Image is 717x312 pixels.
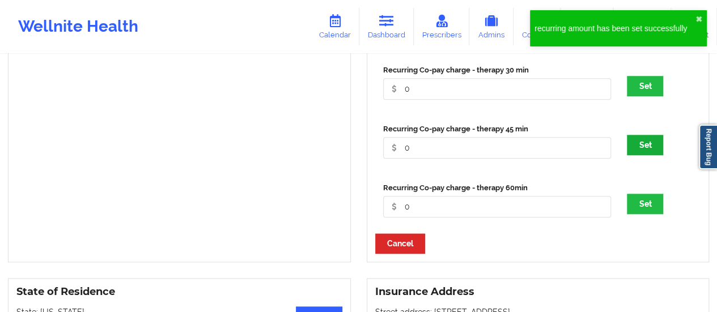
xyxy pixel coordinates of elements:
[627,194,663,214] button: Set
[359,8,414,45] a: Dashboard
[375,233,425,254] button: Cancel
[627,135,663,155] button: Set
[383,182,612,194] label: Recurring Co-pay charge - therapy 60min
[414,8,470,45] a: Prescribers
[383,137,612,159] input: 60
[514,8,561,45] a: Coaches
[695,15,702,24] button: close
[534,23,695,34] div: recurring amount has been set successfully
[699,125,717,169] a: Report Bug
[311,8,359,45] a: Calendar
[383,78,612,100] input: 60
[375,285,701,298] h3: Insurance Address
[383,123,612,135] label: Recurring Co-pay charge - therapy 45 min
[469,8,514,45] a: Admins
[16,285,342,298] h3: State of Residence
[383,196,612,217] input: 60
[627,76,663,96] button: Set
[383,65,612,76] label: Recurring Co-pay charge - therapy 30 min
